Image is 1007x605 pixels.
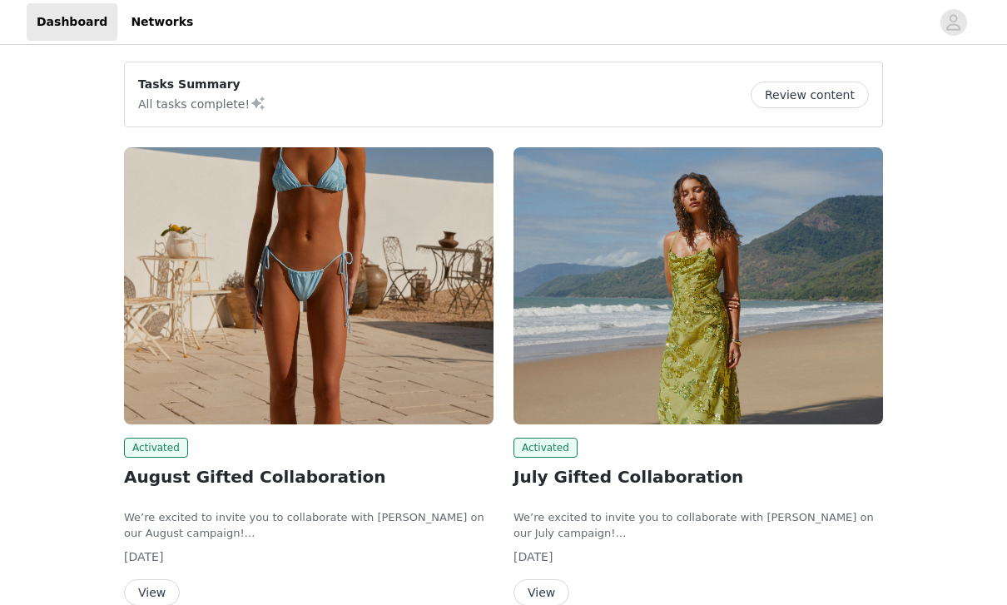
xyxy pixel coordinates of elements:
[945,9,961,36] div: avatar
[513,509,883,542] p: We’re excited to invite you to collaborate with [PERSON_NAME] on our July campaign!
[513,147,883,424] img: Peppermayo USA
[751,82,869,108] button: Review content
[513,587,569,599] a: View
[124,550,163,563] span: [DATE]
[513,464,883,489] h2: July Gifted Collaboration
[124,509,494,542] p: We’re excited to invite you to collaborate with [PERSON_NAME] on our August campaign!
[513,550,553,563] span: [DATE]
[513,438,578,458] span: Activated
[124,464,494,489] h2: August Gifted Collaboration
[121,3,203,41] a: Networks
[138,93,266,113] p: All tasks complete!
[124,587,180,599] a: View
[27,3,117,41] a: Dashboard
[124,147,494,424] img: Peppermayo USA
[124,438,188,458] span: Activated
[138,76,266,93] p: Tasks Summary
